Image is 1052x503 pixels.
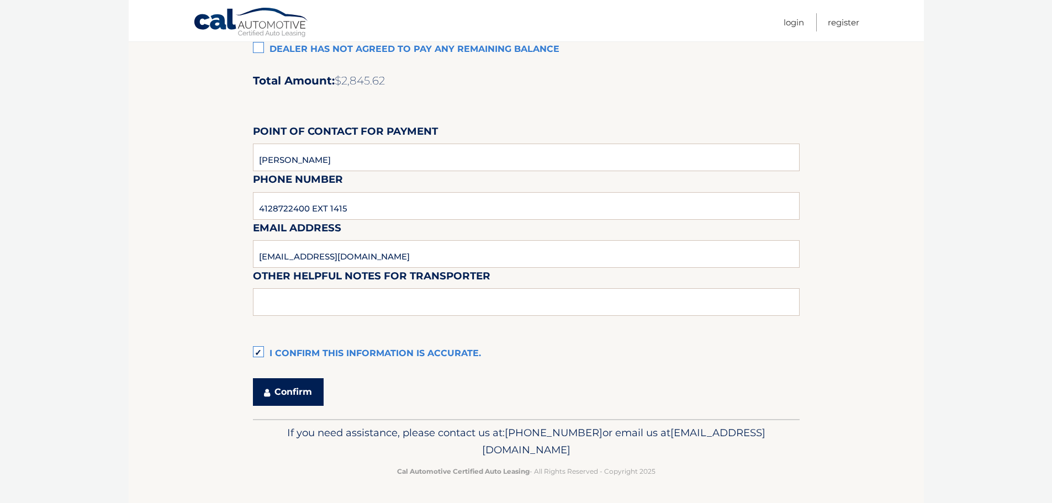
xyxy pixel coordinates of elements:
p: If you need assistance, please contact us at: or email us at [260,424,792,459]
h2: Total Amount: [253,74,800,88]
span: [PHONE_NUMBER] [505,426,602,439]
button: Confirm [253,378,324,406]
label: Point of Contact for Payment [253,123,438,144]
label: Dealer has not agreed to pay any remaining balance [253,39,800,61]
strong: Cal Automotive Certified Auto Leasing [397,467,530,475]
a: Cal Automotive [193,7,309,39]
a: Login [784,13,804,31]
label: Other helpful notes for transporter [253,268,490,288]
a: Register [828,13,859,31]
label: Email Address [253,220,341,240]
span: $2,845.62 [335,74,385,87]
label: I confirm this information is accurate. [253,343,800,365]
p: - All Rights Reserved - Copyright 2025 [260,465,792,477]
